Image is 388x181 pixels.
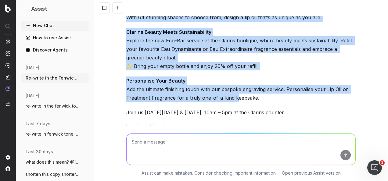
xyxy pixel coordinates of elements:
p: Join us [DATE][DATE] & [DATE], 10am – 5pm at the Clarins counter. [126,108,356,117]
a: Discover Agents [21,45,89,55]
button: Assist [23,5,87,13]
span: Re-write in the Fenwick tone of voice: [26,75,79,81]
span: shorten this copy shorter and snappier: [26,171,79,177]
span: [DATE] [26,65,39,71]
img: Studio [5,75,10,80]
iframe: Intercom live chat [367,160,382,175]
a: How to use Assist [21,33,89,43]
span: re-write in fenwick tone of voice: [PERSON_NAME] [26,131,79,137]
img: Assist [5,86,10,91]
img: Assist [23,6,29,12]
img: Analytics [5,39,10,44]
button: New Chat [21,21,89,30]
img: My account [5,166,10,171]
button: re-write in fenwick tone of voice: [PERSON_NAME] [21,129,89,139]
button: shorten this copy shorter and snappier: [21,169,89,179]
img: Botify logo [5,5,11,12]
button: re-write in the fenwick tone of voice: [21,101,89,111]
strong: Clarins Beauty Meets Sustainability [126,29,211,35]
button: what does this mean? @[PERSON_NAME]-Pepra I' [21,157,89,167]
span: re-write in the fenwick tone of voice: [26,103,79,109]
p: Explore the new Eco-Bar service at the Clarins boutique, where beauty meets sustainability. Refil... [126,28,356,70]
span: [DATE] [26,93,39,99]
span: what does this mean? @[PERSON_NAME]-Pepra I' [26,159,79,165]
img: Switch project [6,102,10,106]
img: Activation [5,63,10,68]
strong: Personalise Your Beauty [126,78,185,84]
img: Intelligence [5,51,10,56]
img: Setting [5,155,10,160]
a: Open previous Assist version [282,170,341,176]
span: last 30 days [26,149,53,155]
p: Assist can make mistakes. Consider checking important information. [142,170,277,176]
p: Add the ultimate finishing touch with our bespoke engraving service. Personalise your Lip Oil or ... [126,76,356,102]
h1: Assist [31,5,47,13]
span: 1 [380,160,385,165]
span: last 7 days [26,121,50,127]
button: Re-write in the Fenwick tone of voice: [21,73,89,83]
